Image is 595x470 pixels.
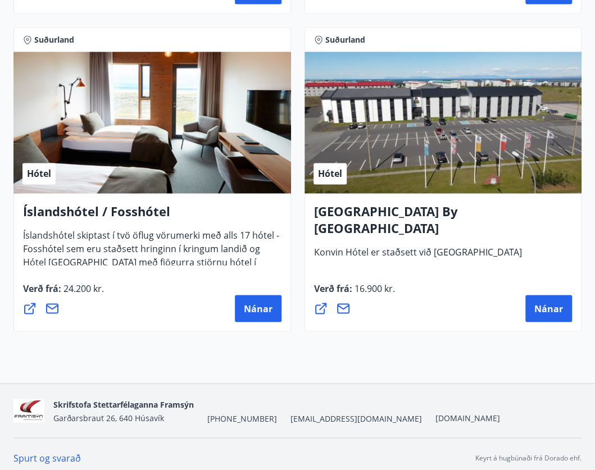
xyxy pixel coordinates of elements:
[23,202,281,228] h4: Íslandshótel / Fosshótel
[53,412,164,423] span: Garðarsbraut 26, 640 Húsavík
[318,167,342,180] span: Hótel
[61,282,104,294] span: 24.200 kr.
[53,399,194,409] span: Skrifstofa Stettarfélaganna Framsýn
[525,295,572,322] button: Nánar
[23,282,104,303] span: Verð frá :
[314,202,573,245] h4: [GEOGRAPHIC_DATA] By [GEOGRAPHIC_DATA]
[435,412,500,423] a: [DOMAIN_NAME]
[34,34,74,45] span: Suðurland
[534,302,563,314] span: Nánar
[325,34,365,45] span: Suðurland
[235,295,281,322] button: Nánar
[314,282,395,303] span: Verð frá :
[23,229,279,290] span: Íslandshótel skiptast í tvö öflug vörumerki með alls 17 hótel - Fosshótel sem eru staðsett hringi...
[244,302,272,314] span: Nánar
[290,413,422,424] span: [EMAIL_ADDRESS][DOMAIN_NAME]
[27,167,51,180] span: Hótel
[207,413,277,424] span: [PHONE_NUMBER]
[13,399,44,423] img: 2nvigE4ME2tDHyUtFJCKmoPAdrXrxEIwuWbaLXEv.png
[13,451,81,464] a: Spurt og svarað
[314,245,522,267] span: Konvin Hótel er staðsett við [GEOGRAPHIC_DATA]
[475,453,582,463] p: Keyrt á hugbúnaði frá Dorado ehf.
[352,282,395,294] span: 16.900 kr.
